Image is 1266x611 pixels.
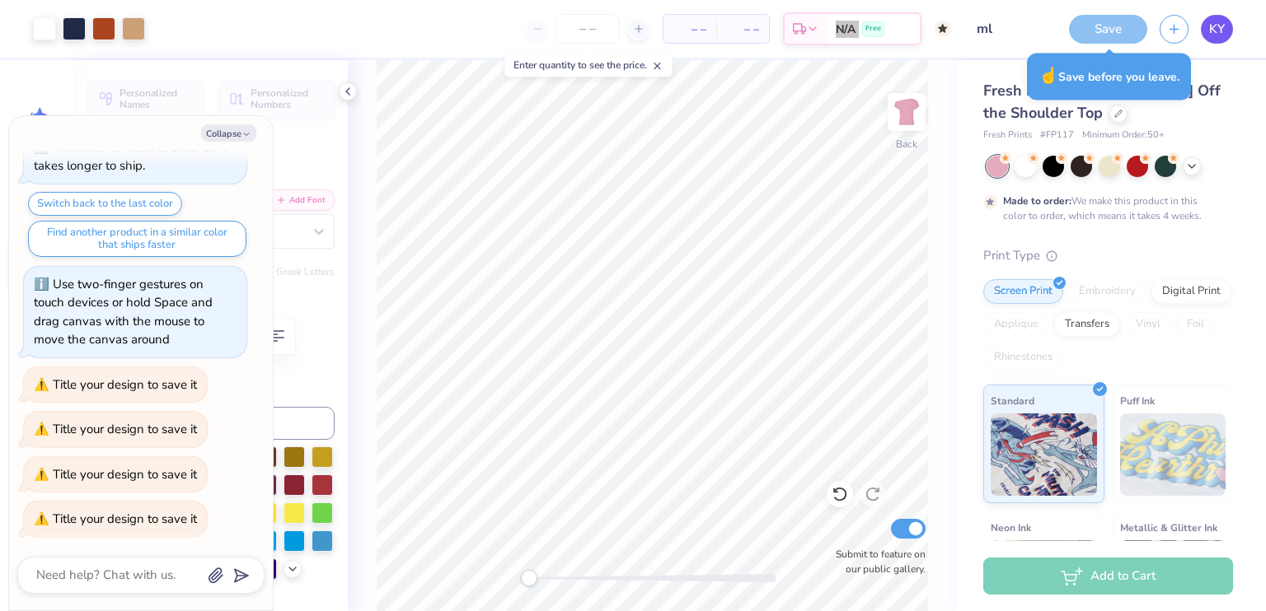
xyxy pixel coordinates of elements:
span: Personalized Names [120,87,194,110]
button: Personalized Numbers [218,80,335,118]
span: Puff Ink [1120,392,1155,409]
input: Untitled Design [964,12,1044,45]
div: Rhinestones [983,345,1063,370]
button: Collapse [201,124,256,142]
button: Switch back to the last color [28,192,182,216]
div: We make this product in this color to order, which means it takes 4 weeks. [1003,194,1206,223]
div: Screen Print [983,279,1063,304]
img: Standard [991,413,1097,496]
div: Enter quantity to see the price. [504,54,672,77]
img: Back [890,96,923,128]
span: Standard [991,392,1034,409]
div: Transfers [1054,312,1120,337]
div: Foil [1176,312,1215,337]
button: Find another product in a similar color that ships faster [28,221,246,257]
label: Submit to feature on our public gallery. [827,547,926,576]
div: Applique [983,312,1049,337]
div: Vinyl [1125,312,1171,337]
input: – – [556,14,620,44]
span: ☝️ [1039,65,1058,86]
span: Free [865,23,881,35]
span: Minimum Order: 50 + [1082,128,1165,142]
div: Accessibility label [521,570,537,586]
div: Title your design to save it [53,376,197,393]
span: Neon Ink [991,519,1031,536]
a: KY [1201,15,1233,44]
div: Title your design to save it [53,466,197,483]
button: Switch to Greek Letters [232,265,335,278]
button: Personalized Names [87,80,204,118]
span: Personalized Numbers [251,87,325,110]
div: Print Type [983,246,1233,265]
div: Title your design to save it [53,511,197,527]
span: KY [1209,20,1225,39]
strong: Made to order: [1003,194,1071,208]
div: Save before you leave. [1027,53,1191,100]
div: Embroidery [1068,279,1146,304]
span: – – [673,21,706,38]
span: Fresh Prints [PERSON_NAME] Off the Shoulder Top [983,81,1221,123]
span: Metallic & Glitter Ink [1120,519,1217,536]
span: Fresh Prints [983,128,1032,142]
div: Back [896,137,917,152]
div: Digital Print [1151,279,1231,304]
img: Puff Ink [1120,413,1226,496]
span: # FP117 [1040,128,1074,142]
button: Add Font [267,189,335,211]
div: Title your design to save it [53,421,197,437]
span: – – [726,21,759,38]
div: Use two-finger gestures on touch devices or hold Space and drag canvas with the mouse to move the... [34,276,213,348]
span: N/A [836,21,856,38]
